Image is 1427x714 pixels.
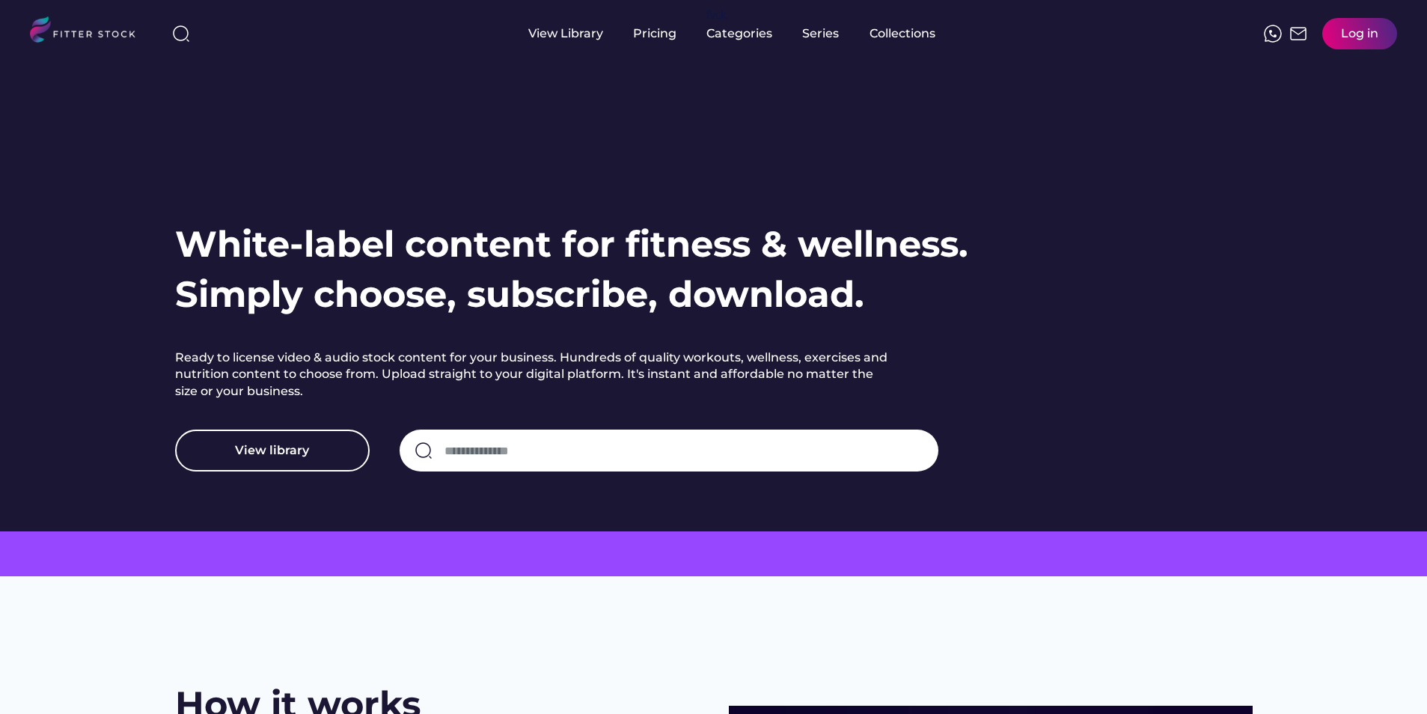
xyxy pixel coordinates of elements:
[706,7,726,22] div: fvck
[415,442,433,460] img: search-normal.svg
[870,25,935,42] div: Collections
[175,350,893,400] h2: Ready to license video & audio stock content for your business. Hundreds of quality workouts, wel...
[175,219,968,320] h1: White-label content for fitness & wellness. Simply choose, subscribe, download.
[1264,25,1282,43] img: meteor-icons_whatsapp%20%281%29.svg
[172,25,190,43] img: search-normal%203.svg
[706,25,772,42] div: Categories
[175,430,370,472] button: View library
[802,25,840,42] div: Series
[1341,25,1378,42] div: Log in
[528,25,603,42] div: View Library
[1289,25,1307,43] img: Frame%2051.svg
[633,25,676,42] div: Pricing
[30,16,148,47] img: LOGO.svg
